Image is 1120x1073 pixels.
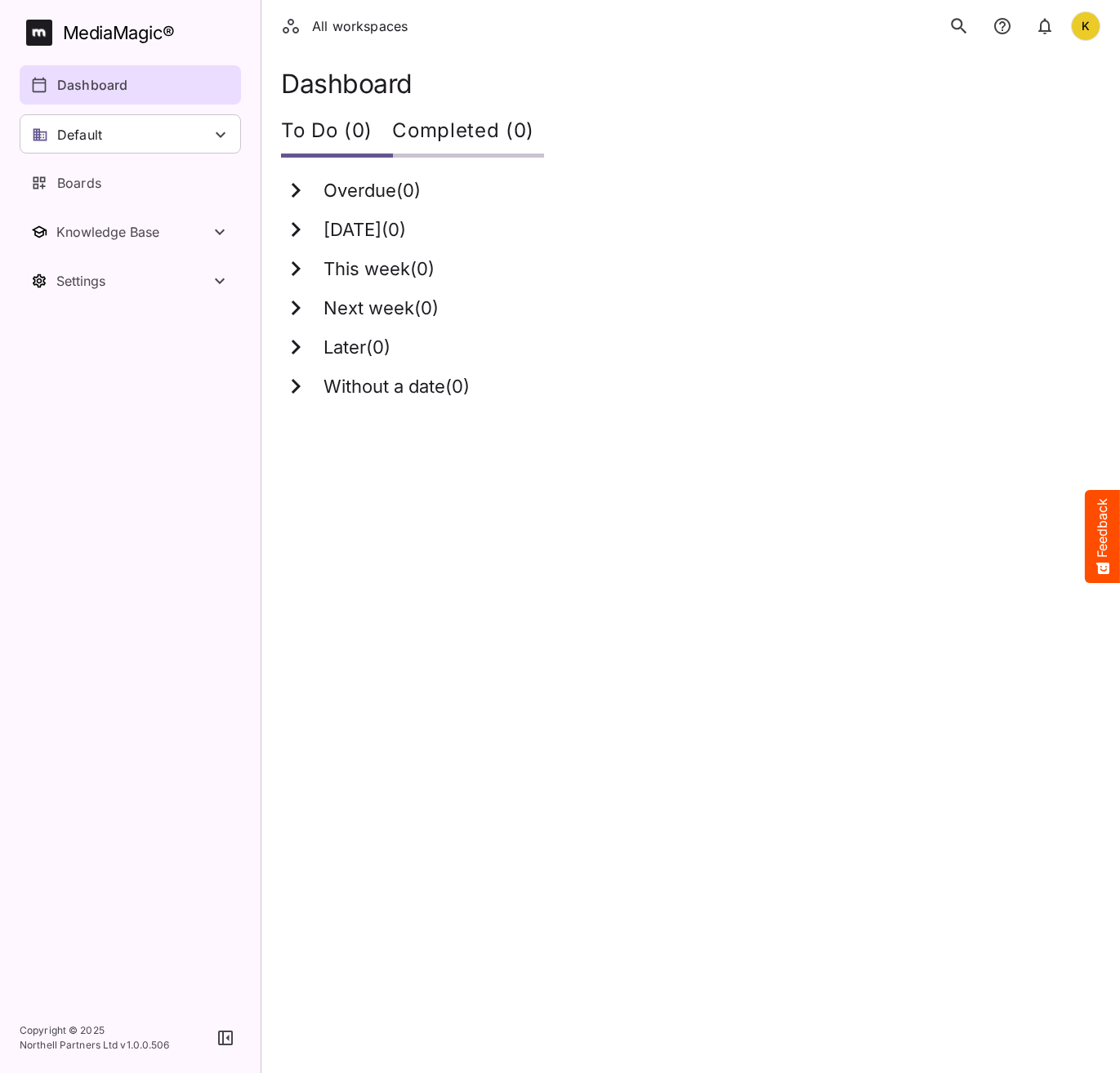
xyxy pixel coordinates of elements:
[57,75,127,95] p: Dashboard
[392,109,544,158] div: Completed (0)
[20,163,241,203] a: Boards
[1029,9,1061,43] button: notifications
[20,1038,170,1053] p: Northell Partners Ltd v 1.0.0.506
[20,212,241,252] button: Toggle Knowledge Base
[57,173,101,193] p: Boards
[942,9,976,43] button: search
[20,65,241,105] a: Dashboard
[1085,490,1120,583] button: Feedback
[324,259,435,280] h3: This week ( 0 )
[20,261,241,301] nav: Settings
[324,180,421,202] h3: Overdue ( 0 )
[63,20,175,47] div: MediaMagic ®
[56,224,210,240] div: Knowledge Base
[20,261,241,301] button: Toggle Settings
[1071,11,1100,41] div: K
[281,109,392,158] div: To Do (0)
[281,69,1100,99] h1: Dashboard
[986,9,1019,43] button: notifications
[324,376,470,398] h3: Without a date ( 0 )
[56,273,210,289] div: Settings
[20,1023,170,1038] p: Copyright © 2025
[20,212,241,252] nav: Knowledge Base
[324,337,390,358] h3: Later ( 0 )
[324,220,406,241] h3: [DATE] ( 0 )
[57,125,102,145] p: Default
[324,298,439,319] h3: Next week ( 0 )
[26,20,241,46] a: MediaMagic®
